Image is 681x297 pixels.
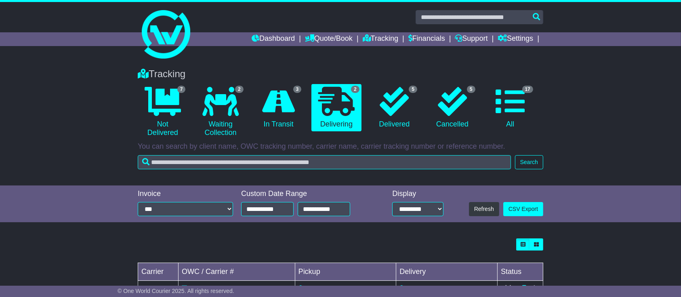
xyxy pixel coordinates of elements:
td: Status [498,263,543,281]
div: Display [392,190,443,198]
td: Carrier [138,263,179,281]
div: Tracking [134,68,547,80]
a: CSV Export [503,202,543,216]
span: 2 [351,86,359,93]
button: Search [515,155,543,169]
a: 5 Cancelled [427,84,477,132]
td: OWC / Carrier # [179,263,295,281]
span: 17 [522,86,533,93]
td: Delivery [396,263,498,281]
div: Invoice [138,190,233,198]
a: Dashboard [252,32,295,46]
a: Tracking [363,32,398,46]
span: [PERSON_NAME] [406,285,452,291]
div: Custom Date Range [241,190,371,198]
span: OWS000635184 [191,285,233,291]
a: 5 Delivered [370,84,419,132]
span: 7 [177,86,186,93]
a: 7 Not Delivered [138,84,187,140]
a: Support [455,32,488,46]
a: 3 In Transit [254,84,303,132]
span: 5 [467,86,475,93]
a: Financials [408,32,445,46]
button: Refresh [469,202,499,216]
span: 2 [235,86,244,93]
td: Pickup [295,263,396,281]
a: 2 Delivering [311,84,361,132]
span: © One World Courier 2025. All rights reserved. [118,288,234,294]
a: 2 Waiting Collection [195,84,245,140]
span: [PERSON_NAME] [305,285,351,291]
span: 3 [293,86,302,93]
a: Settings [498,32,533,46]
span: 5 [409,86,417,93]
p: You can search by client name, OWC tracking number, carrier name, carrier tracking number or refe... [138,142,543,151]
a: Quote/Book [305,32,353,46]
a: 17 All [486,84,535,132]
